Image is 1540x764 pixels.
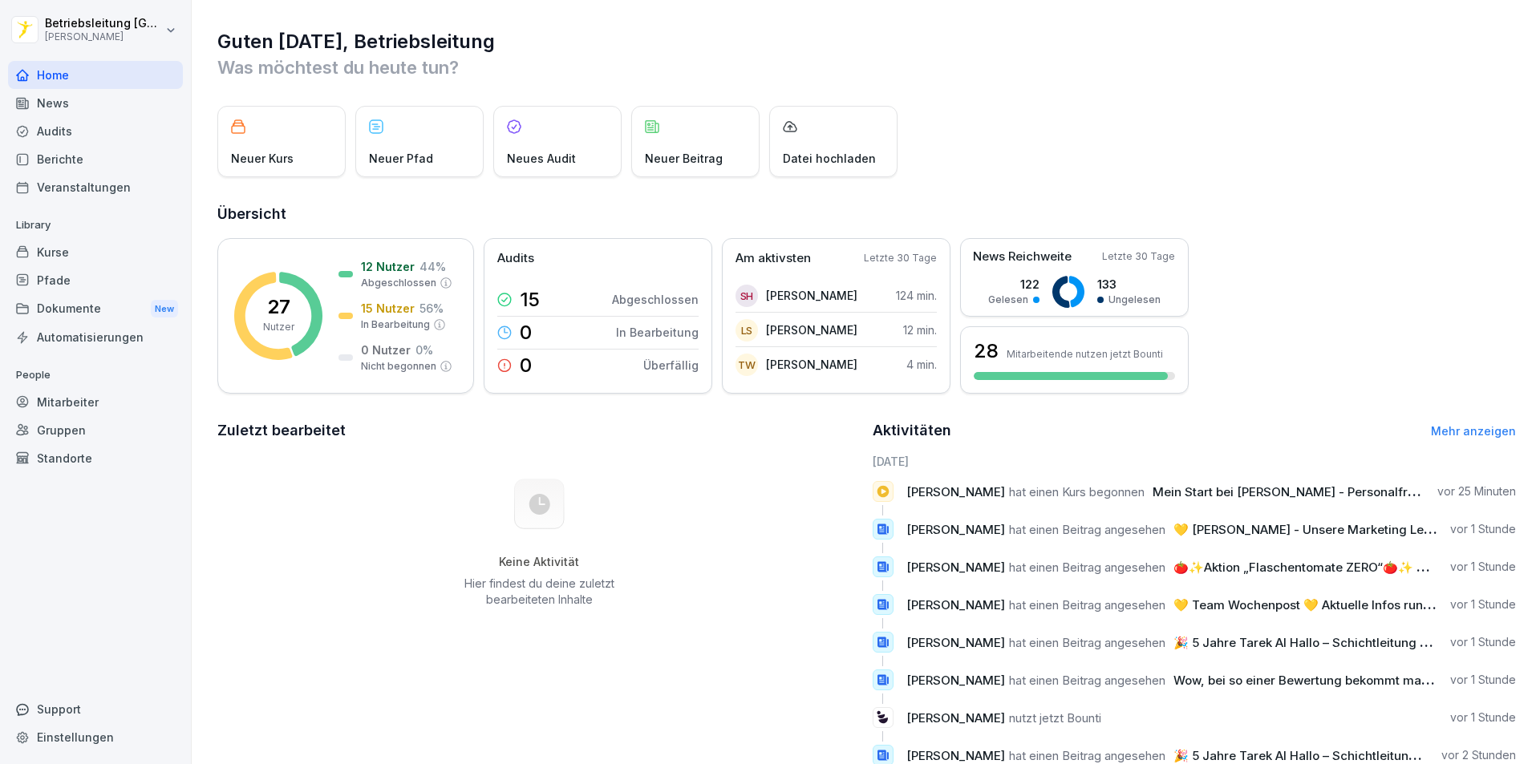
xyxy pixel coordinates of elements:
[1009,748,1165,763] span: hat einen Beitrag angesehen
[8,695,183,723] div: Support
[361,317,430,332] p: In Bearbeitung
[1450,672,1516,688] p: vor 1 Stunde
[8,444,183,472] a: Standorte
[766,287,857,304] p: [PERSON_NAME]
[1450,521,1516,537] p: vor 1 Stunde
[906,748,1005,763] span: [PERSON_NAME]
[766,321,857,338] p: [PERSON_NAME]
[1009,560,1165,575] span: hat einen Beitrag angesehen
[45,17,162,30] p: Betriebsleitung [GEOGRAPHIC_DATA]
[231,150,294,167] p: Neuer Kurs
[8,173,183,201] a: Veranstaltungen
[8,212,183,238] p: Library
[8,145,183,173] a: Berichte
[906,484,1005,499] span: [PERSON_NAME]
[1450,596,1516,612] p: vor 1 Stunde
[783,150,876,167] p: Datei hochladen
[217,55,1516,80] p: Was möchtest du heute tun?
[1173,522,1472,537] span: 💛 [PERSON_NAME] - Unsere Marketing Leitung 💛
[520,290,540,309] p: 15
[8,362,183,388] p: People
[8,416,183,444] a: Gruppen
[361,276,436,290] p: Abgeschlossen
[616,324,699,341] p: In Bearbeitung
[1097,276,1161,293] p: 133
[906,710,1005,726] span: [PERSON_NAME]
[151,300,178,318] div: New
[419,300,444,317] p: 56 %
[369,150,433,167] p: Neuer Pfad
[973,248,1072,266] p: News Reichweite
[1437,483,1516,499] p: vor 25 Minuten
[906,356,937,373] p: 4 min.
[8,388,183,416] div: Mitarbeiter
[906,560,1005,575] span: [PERSON_NAME]
[8,723,183,751] a: Einstellungen
[1009,522,1165,537] span: hat einen Beitrag angesehen
[988,293,1028,307] p: Gelesen
[8,117,183,145] a: Audits
[415,342,433,358] p: 0 %
[497,249,534,268] p: Audits
[612,291,699,308] p: Abgeschlossen
[643,357,699,374] p: Überfällig
[1009,484,1145,499] span: hat einen Kurs begonnen
[974,338,999,365] h3: 28
[1450,709,1516,726] p: vor 1 Stunde
[267,297,290,317] p: 27
[645,150,723,167] p: Neuer Beitrag
[906,673,1005,688] span: [PERSON_NAME]
[419,258,446,275] p: 44 %
[8,266,183,294] a: Pfade
[896,287,937,304] p: 124 min.
[361,300,415,317] p: 15 Nutzer
[766,356,857,373] p: [PERSON_NAME]
[520,356,532,375] p: 0
[1108,293,1161,307] p: Ungelesen
[8,323,183,351] a: Automatisierungen
[507,150,576,167] p: Neues Audit
[361,359,436,374] p: Nicht begonnen
[263,320,294,334] p: Nutzer
[1431,424,1516,438] a: Mehr anzeigen
[361,342,411,358] p: 0 Nutzer
[906,522,1005,537] span: [PERSON_NAME]
[361,258,415,275] p: 12 Nutzer
[8,61,183,89] a: Home
[217,419,861,442] h2: Zuletzt bearbeitet
[458,576,620,608] p: Hier findest du deine zuletzt bearbeiteten Inhalte
[988,276,1039,293] p: 122
[217,29,1516,55] h1: Guten [DATE], Betriebsleitung
[1007,348,1163,360] p: Mitarbeitende nutzen jetzt Bounti
[906,635,1005,650] span: [PERSON_NAME]
[520,323,532,342] p: 0
[458,555,620,569] h5: Keine Aktivität
[1153,484,1467,499] span: Mein Start bei [PERSON_NAME] - Personalfragebogen
[1009,597,1165,612] span: hat einen Beitrag angesehen
[1009,710,1101,726] span: nutzt jetzt Bounti
[736,319,758,342] div: LS
[8,238,183,266] a: Kurse
[217,203,1516,225] h2: Übersicht
[1009,635,1165,650] span: hat einen Beitrag angesehen
[8,294,183,324] div: Dokumente
[873,419,951,442] h2: Aktivitäten
[903,321,937,338] p: 12 min.
[1450,634,1516,650] p: vor 1 Stunde
[1441,747,1516,763] p: vor 2 Stunden
[8,89,183,117] a: News
[864,251,937,265] p: Letzte 30 Tage
[873,453,1517,470] h6: [DATE]
[906,597,1005,612] span: [PERSON_NAME]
